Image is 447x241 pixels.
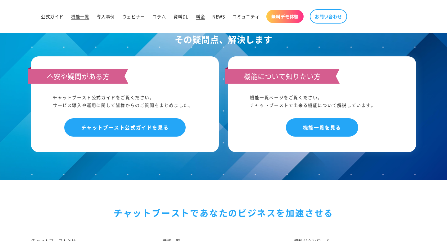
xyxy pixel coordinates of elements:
[31,32,416,47] h2: その疑問点、解決します
[71,14,89,19] span: 機能一覧
[233,14,260,19] span: コミュニティ
[225,69,340,84] h3: 機能について知りたい方
[266,10,304,23] a: 無料デモ体験
[212,14,225,19] span: NEWS
[64,118,186,137] a: チャットブースト公式ガイドを見る
[209,10,228,23] a: NEWS
[286,118,358,137] a: 機能一覧を見る
[174,14,188,19] span: 資料DL
[170,10,192,23] a: 資料DL
[67,10,93,23] a: 機能一覧
[250,94,394,109] div: 機能一覧ページをご覧ください。 チャットブーストで出来る機能について解説しています。
[28,69,128,84] h3: 不安や疑問がある方
[41,14,64,19] span: 公式ガイド
[152,14,166,19] span: コラム
[196,14,205,19] span: 料金
[97,14,115,19] span: 導入事例
[192,10,209,23] a: 料金
[271,14,299,19] span: 無料デモ体験
[119,10,149,23] a: ウェビナー
[149,10,170,23] a: コラム
[37,10,67,23] a: 公式ガイド
[53,94,197,109] div: チャットブースト公式ガイドをご覧ください。 サービス導入や運用に関して皆様からのご質問をまとめました。
[122,14,145,19] span: ウェビナー
[310,9,347,24] a: お問い合わせ
[315,14,342,19] span: お問い合わせ
[31,205,416,221] div: チャットブーストで あなたのビジネスを加速させる
[229,10,264,23] a: コミュニティ
[93,10,118,23] a: 導入事例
